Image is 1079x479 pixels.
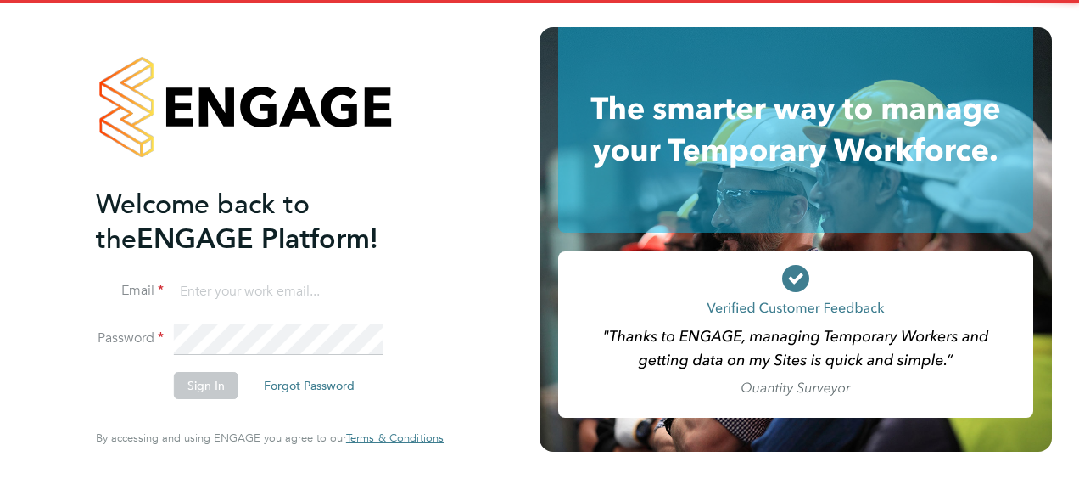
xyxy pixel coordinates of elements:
span: By accessing and using ENGAGE you agree to our [96,431,444,445]
button: Sign In [174,372,238,399]
span: Welcome back to the [96,188,310,256]
label: Password [96,330,164,347]
input: Enter your work email... [174,277,383,307]
span: Terms & Conditions [346,431,444,445]
button: Forgot Password [250,372,368,399]
label: Email [96,282,164,300]
h2: ENGAGE Platform! [96,187,427,256]
a: Terms & Conditions [346,431,444,445]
